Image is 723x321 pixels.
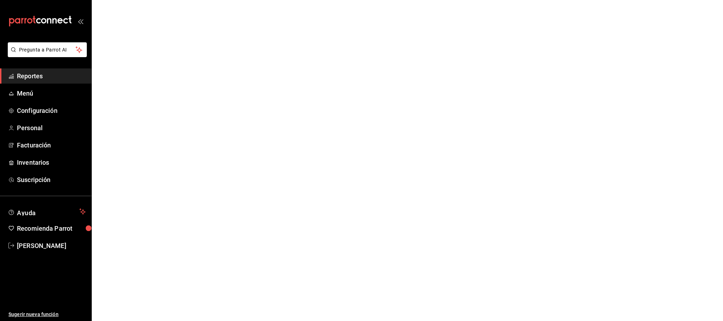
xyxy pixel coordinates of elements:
span: Suscripción [17,175,86,184]
span: Sugerir nueva función [8,311,86,318]
button: Pregunta a Parrot AI [8,42,87,57]
span: Pregunta a Parrot AI [19,46,76,54]
span: Facturación [17,140,86,150]
span: Reportes [17,71,86,81]
span: Inventarios [17,158,86,167]
span: Configuración [17,106,86,115]
span: Personal [17,123,86,133]
button: open_drawer_menu [78,18,83,24]
span: [PERSON_NAME] [17,241,86,250]
span: Ayuda [17,207,77,216]
span: Recomienda Parrot [17,224,86,233]
span: Menú [17,89,86,98]
a: Pregunta a Parrot AI [5,51,87,59]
